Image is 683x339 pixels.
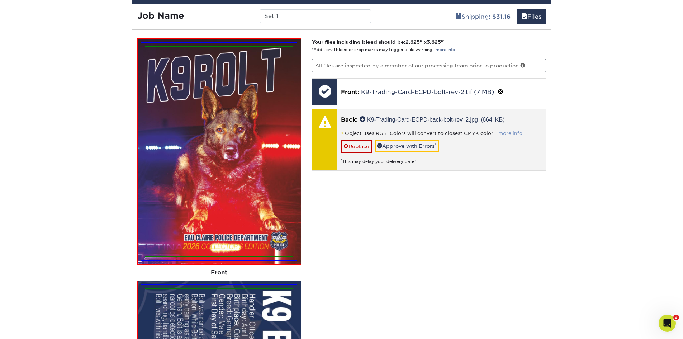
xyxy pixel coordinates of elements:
[341,89,359,95] span: Front:
[312,59,546,72] p: All files are inspected by a member of our processing team prior to production.
[341,140,372,152] a: Replace
[375,140,439,152] a: Approve with Errors*
[659,315,676,332] iframe: Intercom live chat
[673,315,679,320] span: 2
[361,89,494,95] a: K9-Trading-Card-ECPD-bolt-rev-2.tif (7 MB)
[341,153,542,165] div: This may delay your delivery date!
[451,9,515,24] a: Shipping: $31.16
[312,47,455,52] small: *Additional bleed or crop marks may trigger a file warning –
[456,13,461,20] span: shipping
[489,13,511,20] b: : $31.16
[312,39,444,45] strong: Your files including bleed should be: " x "
[341,130,542,136] li: Object uses RGB. Colors will convert to closest CMYK color. -
[517,9,546,24] a: Files
[498,131,522,136] a: more info
[522,13,527,20] span: files
[405,39,420,45] span: 2.625
[341,116,358,123] span: Back:
[427,39,441,45] span: 3.625
[137,265,302,281] div: Front
[360,116,505,122] a: K9-Trading-Card-ECPD-back-bolt-rev 2.jpg (664 KB)
[260,9,371,23] input: Enter a job name
[137,10,184,21] strong: Job Name
[436,47,455,52] a: more info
